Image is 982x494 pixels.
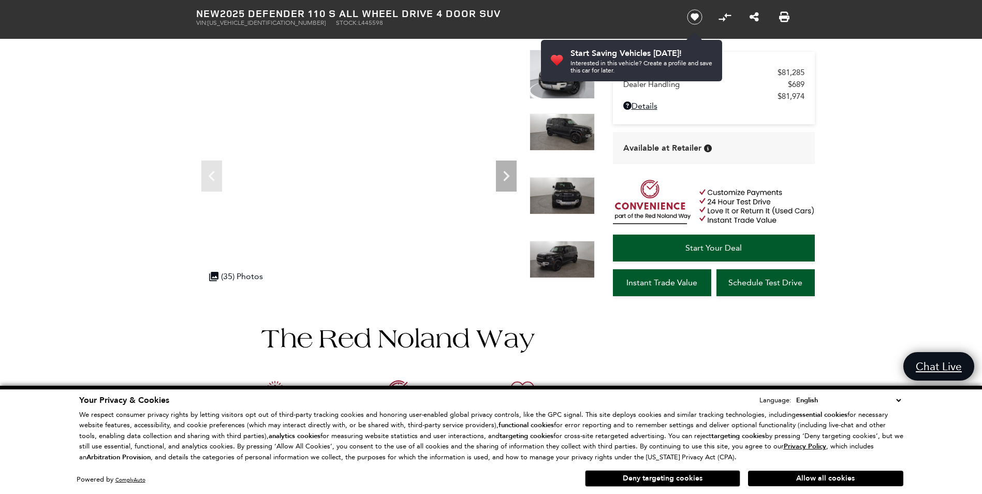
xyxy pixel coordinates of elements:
img: New 2025 Santorini Black LAND ROVER S image 1 [530,50,595,99]
span: Your Privacy & Cookies [79,395,169,406]
a: Start Your Deal [613,235,815,261]
strong: Arbitration Provision [86,453,151,462]
a: Chat Live [903,352,974,381]
span: Schedule Test Drive [728,278,802,287]
span: VIN: [196,19,208,26]
iframe: Interactive Walkaround/Photo gallery of the vehicle/product [196,50,522,294]
a: MSRP $81,285 [623,68,804,77]
div: Next [496,161,517,192]
span: Instant Trade Value [626,278,697,287]
span: Available at Retailer [623,142,701,154]
div: Vehicle is in stock and ready for immediate delivery. Due to demand, availability is subject to c... [704,144,712,152]
strong: essential cookies [796,410,847,419]
a: Print this New 2025 Defender 110 S All Wheel Drive 4 Door SUV [779,11,789,23]
h1: 2025 Defender 110 S All Wheel Drive 4 Door SUV [196,8,670,19]
strong: New [196,6,220,20]
span: Dealer Handling [623,80,788,89]
a: Details [623,101,804,111]
u: Privacy Policy [784,442,826,451]
img: New 2025 Santorini Black LAND ROVER S image 4 [530,241,595,278]
span: [US_VEHICLE_IDENTIFICATION_NUMBER] [208,19,326,26]
img: New 2025 Santorini Black LAND ROVER S image 2 [530,113,595,151]
strong: analytics cookies [269,431,320,441]
a: Instant Trade Value [613,269,711,296]
button: Allow all cookies [748,471,903,486]
a: Share this New 2025 Defender 110 S All Wheel Drive 4 Door SUV [750,11,759,23]
strong: targeting cookies [711,431,765,441]
a: $81,974 [623,92,804,101]
span: L445598 [358,19,383,26]
span: Stock: [336,19,358,26]
span: $689 [788,80,804,89]
a: Dealer Handling $689 [623,80,804,89]
span: MSRP [623,68,778,77]
span: Start Your Deal [685,243,742,253]
select: Language Select [794,395,903,406]
div: Powered by [77,476,145,483]
a: ComplyAuto [115,476,145,483]
p: We respect consumer privacy rights by letting visitors opt out of third-party tracking cookies an... [79,410,903,463]
span: $81,974 [778,92,804,101]
span: Chat Live [911,359,967,373]
span: $81,285 [778,68,804,77]
button: Save vehicle [683,9,706,25]
a: Privacy Policy [784,442,826,450]
div: (35) Photos [204,266,268,286]
button: Deny targeting cookies [585,470,740,487]
strong: targeting cookies [500,431,553,441]
a: Schedule Test Drive [716,269,815,296]
img: New 2025 Santorini Black LAND ROVER S image 3 [530,177,595,214]
strong: functional cookies [499,420,554,430]
div: Language: [759,397,792,403]
button: Compare Vehicle [717,9,732,25]
iframe: YouTube video player [613,301,815,464]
